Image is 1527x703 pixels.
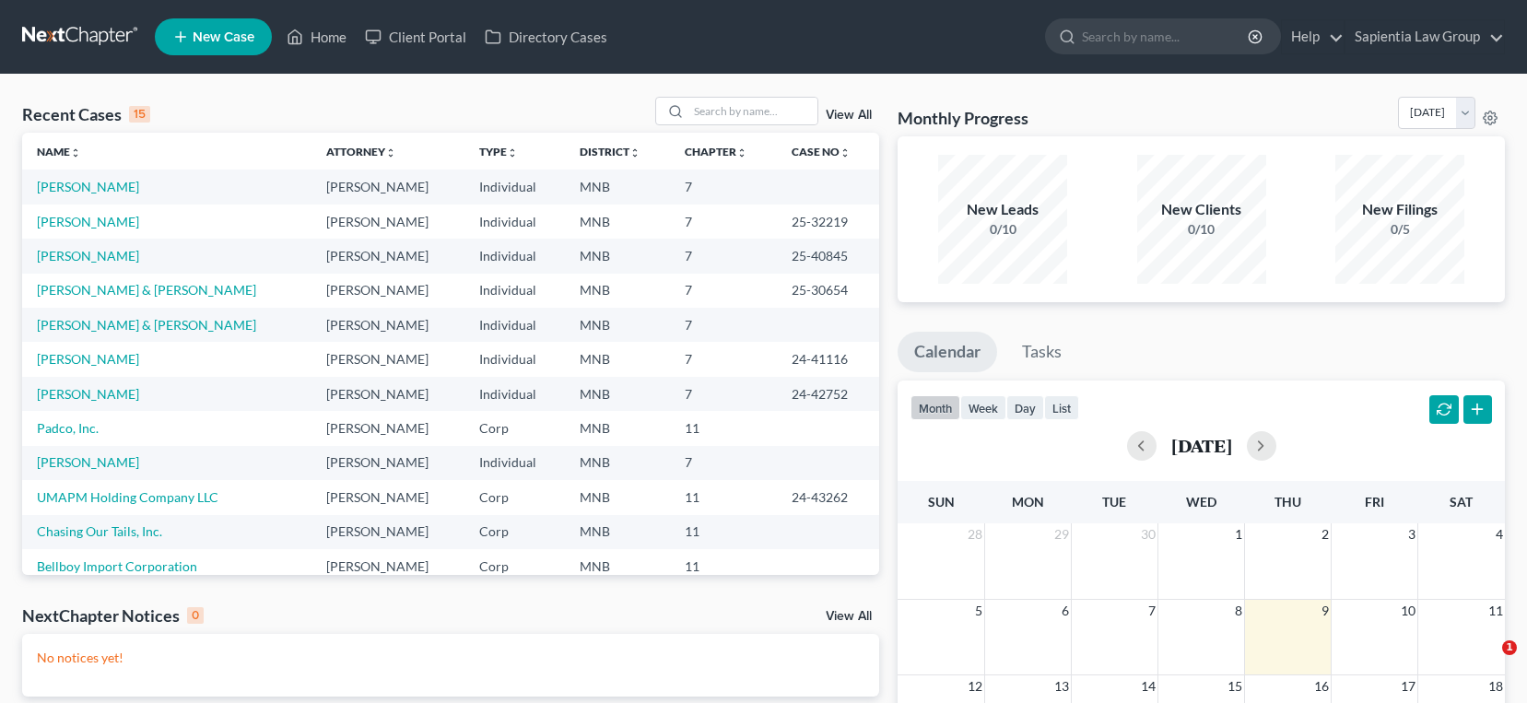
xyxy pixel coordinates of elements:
input: Search by name... [688,98,817,124]
td: MNB [565,308,670,342]
a: [PERSON_NAME] [37,454,139,470]
td: [PERSON_NAME] [311,170,464,204]
td: 11 [670,549,777,583]
td: Individual [464,239,565,273]
i: unfold_more [736,147,747,158]
td: [PERSON_NAME] [311,274,464,308]
td: MNB [565,274,670,308]
a: [PERSON_NAME] [37,386,139,402]
div: New Leads [938,199,1067,220]
td: 11 [670,515,777,549]
input: Search by name... [1082,19,1251,53]
a: Tasks [1005,332,1078,372]
a: Directory Cases [476,20,617,53]
i: unfold_more [507,147,518,158]
span: 8 [1233,600,1244,622]
a: View All [826,109,872,122]
span: 7 [1146,600,1157,622]
span: 5 [973,600,984,622]
button: month [910,395,960,420]
td: Corp [464,515,565,549]
td: 7 [670,308,777,342]
span: Tue [1102,494,1126,510]
div: New Filings [1335,199,1464,220]
td: 24-43262 [777,480,880,514]
span: 15 [1226,675,1244,697]
td: MNB [565,377,670,411]
td: [PERSON_NAME] [311,308,464,342]
td: 11 [670,411,777,445]
span: Fri [1365,494,1384,510]
h2: [DATE] [1171,436,1232,455]
span: Sat [1450,494,1473,510]
button: week [960,395,1006,420]
h3: Monthly Progress [898,107,1028,129]
a: Help [1282,20,1344,53]
td: MNB [565,411,670,445]
div: NextChapter Notices [22,604,204,627]
td: 7 [670,170,777,204]
a: [PERSON_NAME] [37,248,139,264]
button: list [1044,395,1079,420]
a: [PERSON_NAME] [37,214,139,229]
td: [PERSON_NAME] [311,515,464,549]
td: 25-32219 [777,205,880,239]
span: 4 [1494,523,1505,545]
td: Corp [464,480,565,514]
td: MNB [565,446,670,480]
i: unfold_more [70,147,81,158]
iframe: Intercom live chat [1464,640,1509,685]
td: Corp [464,411,565,445]
span: 10 [1399,600,1417,622]
td: MNB [565,239,670,273]
span: Mon [1012,494,1044,510]
td: Individual [464,342,565,376]
span: 9 [1320,600,1331,622]
span: 14 [1139,675,1157,697]
a: Client Portal [356,20,476,53]
span: 11 [1486,600,1505,622]
span: 1 [1502,640,1517,655]
div: 0/5 [1335,220,1464,239]
span: 28 [966,523,984,545]
td: 7 [670,274,777,308]
a: Case Nounfold_more [792,145,851,158]
a: View All [826,610,872,623]
td: [PERSON_NAME] [311,205,464,239]
p: No notices yet! [37,649,864,667]
td: Individual [464,170,565,204]
td: MNB [565,515,670,549]
div: 0 [187,607,204,624]
a: Districtunfold_more [580,145,640,158]
div: 0/10 [1137,220,1266,239]
span: 6 [1060,600,1071,622]
i: unfold_more [385,147,396,158]
span: Sun [928,494,955,510]
td: 11 [670,480,777,514]
td: [PERSON_NAME] [311,342,464,376]
span: Wed [1186,494,1216,510]
a: Bellboy Import Corporation [37,558,197,574]
span: 2 [1320,523,1331,545]
span: 18 [1486,675,1505,697]
i: unfold_more [629,147,640,158]
button: day [1006,395,1044,420]
a: [PERSON_NAME] [37,351,139,367]
span: New Case [193,30,254,44]
div: 15 [129,106,150,123]
td: 24-42752 [777,377,880,411]
span: 12 [966,675,984,697]
td: 24-41116 [777,342,880,376]
a: Nameunfold_more [37,145,81,158]
a: Chasing Our Tails, Inc. [37,523,162,539]
span: 1 [1233,523,1244,545]
a: UMAPM Holding Company LLC [37,489,218,505]
td: Individual [464,274,565,308]
div: New Clients [1137,199,1266,220]
span: 3 [1406,523,1417,545]
td: 7 [670,342,777,376]
a: Home [277,20,356,53]
td: MNB [565,480,670,514]
td: Individual [464,308,565,342]
a: Attorneyunfold_more [326,145,396,158]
